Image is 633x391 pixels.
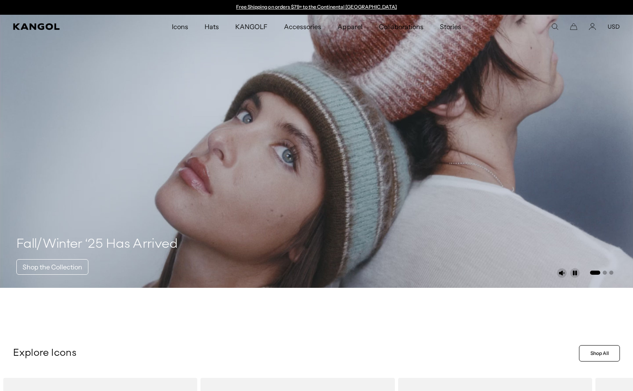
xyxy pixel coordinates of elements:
[329,15,370,38] a: Apparel
[13,347,576,359] p: Explore Icons
[570,23,577,30] button: Cart
[579,345,620,362] a: Shop All
[164,15,196,38] a: Icons
[13,23,113,30] a: Kangol
[551,23,559,30] summary: Search here
[205,15,219,38] span: Hats
[196,15,227,38] a: Hats
[589,269,613,276] ul: Select a slide to show
[379,15,424,38] span: Collaborations
[227,15,276,38] a: KANGOLF
[16,259,88,275] a: Shop the Collection
[236,4,397,10] a: Free Shipping on orders $79+ to the Continental [GEOGRAPHIC_DATA]
[235,15,268,38] span: KANGOLF
[440,15,461,38] span: Stories
[232,4,401,11] div: Announcement
[608,23,620,30] button: USD
[338,15,362,38] span: Apparel
[590,271,600,275] button: Go to slide 1
[557,268,567,278] button: Unmute
[232,4,401,11] div: 1 of 2
[589,23,596,30] a: Account
[172,15,188,38] span: Icons
[232,4,401,11] slideshow-component: Announcement bar
[276,15,329,38] a: Accessories
[16,236,178,253] h4: Fall/Winter ‘25 Has Arrived
[603,271,607,275] button: Go to slide 2
[371,15,432,38] a: Collaborations
[609,271,613,275] button: Go to slide 3
[284,15,321,38] span: Accessories
[570,268,580,278] button: Pause
[432,15,469,38] a: Stories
